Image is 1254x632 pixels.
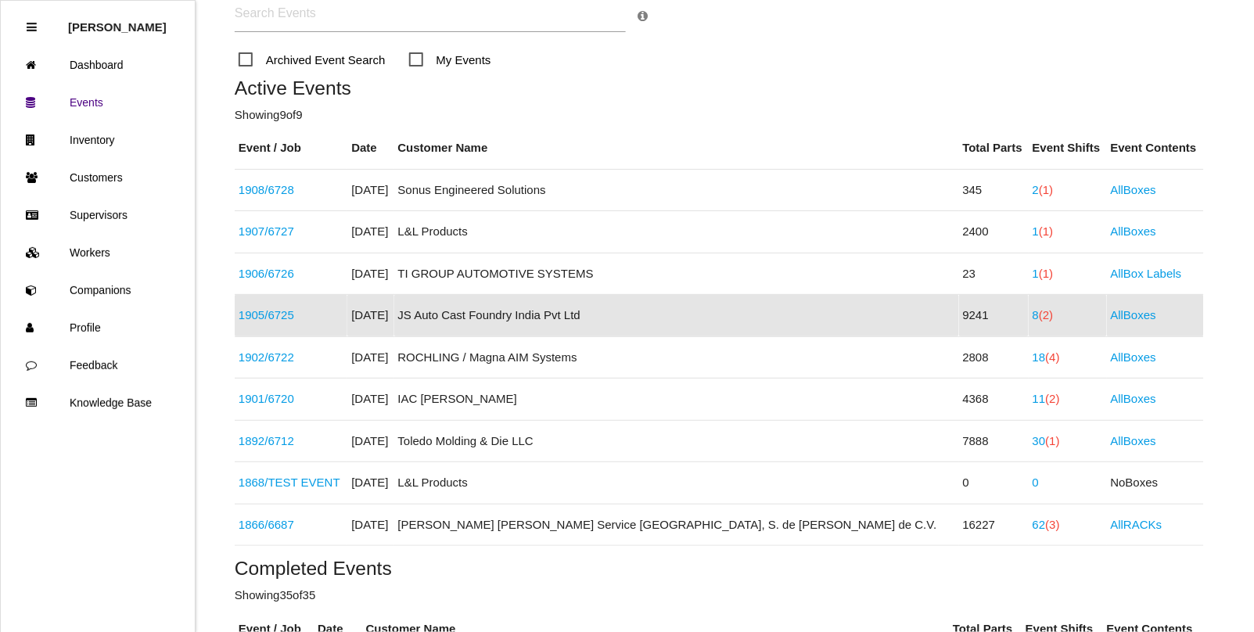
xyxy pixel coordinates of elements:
h5: Active Events [235,77,1204,99]
a: 2(1) [1033,183,1054,196]
a: Dashboard [1,46,195,84]
a: 1(1) [1033,224,1054,238]
a: 0 [1033,476,1039,489]
td: [DATE] [347,169,393,211]
th: Total Parts [959,127,1029,169]
td: [PERSON_NAME] [PERSON_NAME] Service [GEOGRAPHIC_DATA], S. de [PERSON_NAME] de C.V. [394,504,959,546]
th: Customer Name [394,127,959,169]
td: [DATE] [347,379,393,421]
a: Feedback [1,347,195,384]
td: [DATE] [347,295,393,337]
a: Knowledge Base [1,384,195,422]
td: 7888 [959,420,1029,462]
a: AllBoxes [1111,392,1156,405]
a: AllBoxes [1111,224,1156,238]
a: 1868/TEST EVENT [239,476,340,489]
a: AllBoxes [1111,434,1156,447]
td: 2808 [959,336,1029,379]
td: 2400 [959,211,1029,253]
td: L&L Products [394,211,959,253]
th: Event / Job [235,127,347,169]
p: Showing 9 of 9 [235,106,1204,124]
div: 68546289AB (@ Magna AIM) [239,516,343,534]
a: 18(4) [1033,350,1060,364]
td: [DATE] [347,336,393,379]
a: AllBox Labels [1111,267,1182,280]
a: 1906/6726 [239,267,294,280]
span: (2) [1039,308,1053,321]
td: 345 [959,169,1029,211]
div: 68427781AA; 68340793AA [239,433,343,451]
td: Sonus Engineered Solutions [394,169,959,211]
td: [DATE] [347,504,393,546]
span: Archived Event Search [239,50,386,70]
th: Date [347,127,393,169]
td: 16227 [959,504,1029,546]
a: 1901/6720 [239,392,294,405]
a: Search Info [638,9,648,23]
a: 30(1) [1033,434,1060,447]
a: AllBoxes [1111,308,1156,321]
a: Events [1,84,195,121]
a: AllRACKs [1111,518,1162,531]
a: 1908/6728 [239,183,294,196]
td: [DATE] [347,253,393,295]
td: 4368 [959,379,1029,421]
a: 62(3) [1033,518,1060,531]
td: IAC [PERSON_NAME] [394,379,959,421]
div: LJ6B S279D81 AA (45063) [239,223,343,241]
span: (1) [1046,434,1060,447]
a: Supervisors [1,196,195,234]
a: 1902/6722 [239,350,294,364]
p: Showing 35 of 35 [235,587,1204,605]
a: 1(1) [1033,267,1054,280]
div: PJ6B S045A76 AG3JA6 [239,390,343,408]
td: [DATE] [347,462,393,505]
div: 10301666 [239,307,343,325]
td: 23 [959,253,1029,295]
a: Workers [1,234,195,271]
span: My Events [409,50,491,70]
a: AllBoxes [1111,350,1156,364]
th: Event Contents [1107,127,1204,169]
a: Profile [1,309,195,347]
a: Customers [1,159,195,196]
span: (2) [1046,392,1060,405]
span: (3) [1046,518,1060,531]
div: 68425775AD [239,349,343,367]
a: 1907/6727 [239,224,294,238]
div: TEST EVENT [239,474,343,492]
td: 0 [959,462,1029,505]
td: L&L Products [394,462,959,505]
th: Event Shifts [1029,127,1107,169]
td: TI GROUP AUTOMOTIVE SYSTEMS [394,253,959,295]
td: No Boxes [1107,462,1204,505]
a: 1866/6687 [239,518,294,531]
a: 11(2) [1033,392,1060,405]
span: (1) [1039,183,1053,196]
a: 1905/6725 [239,308,294,321]
a: 1892/6712 [239,434,294,447]
td: [DATE] [347,211,393,253]
a: AllBoxes [1111,183,1156,196]
a: Companions [1,271,195,309]
div: 68405582AB [239,181,343,199]
td: Toledo Molding & Die LLC [394,420,959,462]
span: (1) [1039,267,1053,280]
td: 9241 [959,295,1029,337]
td: JS Auto Cast Foundry India Pvt Ltd [394,295,959,337]
a: 8(2) [1033,308,1054,321]
a: Inventory [1,121,195,159]
span: (1) [1039,224,1053,238]
span: (4) [1046,350,1060,364]
div: HJPA0013ACF30 [239,265,343,283]
h5: Completed Events [235,558,1204,579]
div: Close [27,9,37,46]
td: ROCHLING / Magna AIM Systems [394,336,959,379]
p: Rosie Blandino [68,9,167,34]
td: [DATE] [347,420,393,462]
